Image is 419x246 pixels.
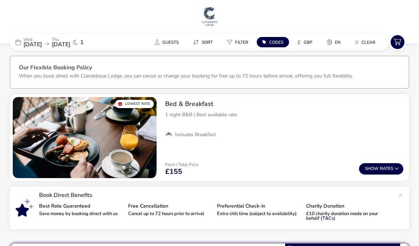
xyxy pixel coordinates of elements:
[202,39,213,45] span: Sort
[321,37,346,47] button: en
[187,37,218,47] button: Sort
[175,132,216,138] span: Includes Breakfast
[39,204,123,209] p: Best Rate Guaranteed
[165,111,403,118] p: 1 night B&B | Best available rate
[321,37,349,47] naf-pibe-menu-bar-item: en
[257,37,292,47] naf-pibe-menu-bar-item: Codes
[162,39,179,45] span: Guests
[292,37,321,47] naf-pibe-menu-bar-item: £GBP
[39,192,395,198] p: Book Direct Benefits
[335,39,341,45] span: en
[19,65,400,72] h3: Our Flexible Booking Policy
[322,215,334,221] a: T&Cs
[269,39,283,45] span: Codes
[23,41,42,48] span: [DATE]
[365,166,380,171] span: Show
[221,37,257,47] naf-pibe-menu-bar-item: Filter
[349,37,384,47] naf-pibe-menu-bar-item: Clear
[217,212,300,216] p: Extra chill time (subject to availability)
[298,39,301,46] i: £
[187,37,221,47] naf-pibe-menu-bar-item: Sort
[159,94,409,144] div: Bed & Breakfast1 night B&B | Best available rateIncludes Breakfast
[128,212,212,216] p: Cancel up to 72 hours prior to arrival
[361,39,375,45] span: Clear
[165,100,403,108] h2: Bed & Breakfast
[292,37,318,47] button: £GBP
[221,37,254,47] button: Filter
[23,37,42,42] p: Wed
[306,204,390,209] p: Charity Donation
[217,204,300,209] p: Preferential Check-in
[165,162,198,167] p: From / Total Price
[165,168,182,175] span: £155
[128,204,212,209] p: Free Cancellation
[359,163,403,175] button: ShowRates
[10,34,116,50] div: Wed[DATE]Thu[DATE]1
[304,39,312,45] span: GBP
[52,37,70,42] p: Thu
[19,73,353,79] p: When you book direct with Clandeboye Lodge, you can cancel or change your booking for free up to ...
[149,37,187,47] naf-pibe-menu-bar-item: Guests
[149,37,184,47] button: Guests
[80,39,84,45] span: 1
[115,100,154,108] div: Lowest Rate
[235,39,248,45] span: Filter
[306,212,390,221] p: £10 charity donation made on your behalf ( )
[13,97,157,178] swiper-slide: 1 / 1
[201,6,218,27] img: Main Website
[52,41,70,48] span: [DATE]
[257,37,289,47] button: Codes
[349,37,381,47] button: Clear
[39,212,123,216] p: Save money by booking direct with us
